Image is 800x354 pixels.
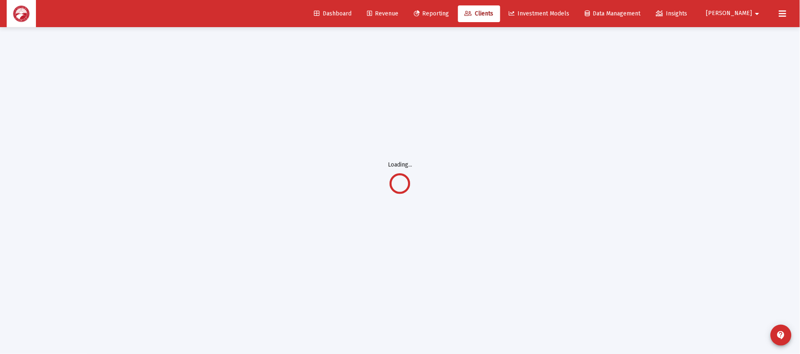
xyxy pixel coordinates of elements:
[752,5,762,22] mat-icon: arrow_drop_down
[585,10,641,17] span: Data Management
[307,5,358,22] a: Dashboard
[502,5,576,22] a: Investment Models
[706,10,752,17] span: [PERSON_NAME]
[578,5,647,22] a: Data Management
[656,10,688,17] span: Insights
[696,5,772,22] button: [PERSON_NAME]
[458,5,500,22] a: Clients
[776,330,786,340] mat-icon: contact_support
[650,5,694,22] a: Insights
[360,5,405,22] a: Revenue
[314,10,352,17] span: Dashboard
[509,10,570,17] span: Investment Models
[407,5,456,22] a: Reporting
[367,10,398,17] span: Revenue
[13,5,30,22] img: Dashboard
[414,10,449,17] span: Reporting
[465,10,494,17] span: Clients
